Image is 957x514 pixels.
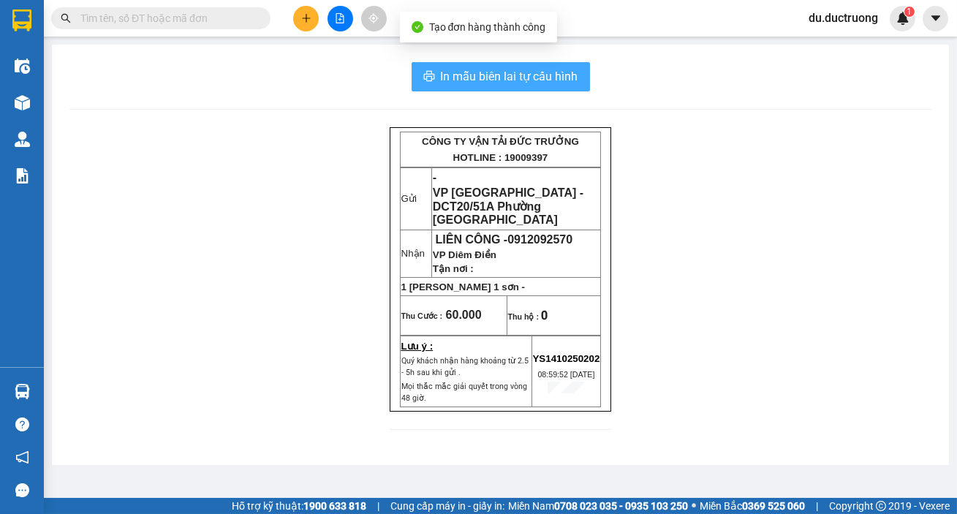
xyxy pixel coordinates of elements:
input: Tìm tên, số ĐT hoặc mã đơn [80,10,253,26]
span: Quý khách nhận hàng khoảng từ 2.5 - 5h sau khi gửi . [401,356,529,377]
span: Mọi thắc mắc giải quyết trong vòng 48 giờ. [401,382,527,403]
img: warehouse-icon [15,132,30,147]
span: notification [15,450,29,464]
span: Tạo đơn hàng thành công [429,21,546,33]
strong: 0369 525 060 [742,500,805,512]
span: | [816,498,818,514]
span: file-add [335,13,345,23]
span: Gửi [11,60,26,71]
button: file-add [328,6,353,31]
span: In mẫu biên lai tự cấu hình [441,67,578,86]
span: 60.000 [446,309,482,321]
span: message [15,483,29,497]
sup: 1 [904,7,915,17]
img: warehouse-icon [15,384,30,399]
span: 0 [541,309,548,322]
span: copyright [876,501,886,511]
span: ⚪️ [692,503,696,509]
button: aim [361,6,387,31]
span: YS1410250202 [533,353,600,364]
img: icon-new-feature [896,12,909,25]
span: du.ductruong [797,9,890,27]
img: logo-vxr [12,10,31,31]
span: 08:59:52 [DATE] [537,370,594,379]
span: VP [GEOGRAPHIC_DATA] - [42,53,193,92]
span: Gửi [401,193,417,204]
img: warehouse-icon [15,95,30,110]
span: Cung cấp máy in - giấy in: [390,498,504,514]
strong: CÔNG TY VẬN TẢI ĐỨC TRƯỞNG [31,8,189,19]
span: 19009397 [114,21,157,32]
span: Thu Cước : [401,311,443,320]
span: Miền Bắc [700,498,805,514]
span: 19009397 [504,152,548,163]
span: search [61,13,71,23]
span: - [433,171,436,184]
span: caret-down [929,12,942,25]
span: 1 [907,7,912,17]
img: warehouse-icon [15,58,30,74]
img: solution-icon [15,168,30,184]
span: LIÊN CÔNG - [436,233,573,246]
strong: CÔNG TY VẬN TẢI ĐỨC TRƯỞNG [422,136,579,147]
span: VP [GEOGRAPHIC_DATA] - [433,186,583,226]
strong: 0708 023 035 - 0935 103 250 [554,500,688,512]
span: Tận nơi : [433,263,474,274]
span: check-circle [412,21,423,33]
span: Miền Nam [508,498,688,514]
span: - [45,99,114,112]
span: | [377,498,379,514]
span: DCT20/51A Phường [GEOGRAPHIC_DATA] [42,67,167,92]
span: aim [368,13,379,23]
strong: 1900 633 818 [303,500,366,512]
span: 1 [PERSON_NAME] 1 sơn - [401,281,525,292]
span: printer [423,70,435,84]
span: plus [301,13,311,23]
span: 0912092570 [507,233,572,246]
button: printerIn mẫu biên lai tự cấu hình [412,62,590,91]
strong: Lưu ý : [401,341,434,352]
strong: HOTLINE : [62,21,111,32]
button: plus [293,6,319,31]
strong: Thu hộ : [508,312,540,321]
strong: HOTLINE : [453,152,502,163]
span: - [42,37,46,50]
button: caret-down [923,6,948,31]
span: VP Diêm Điền [433,249,496,260]
span: 0969142225 [49,99,114,112]
span: DCT20/51A Phường [GEOGRAPHIC_DATA] [433,200,558,226]
span: question-circle [15,417,29,431]
span: Nhận [401,248,425,259]
span: Hỗ trợ kỹ thuật: [232,498,366,514]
